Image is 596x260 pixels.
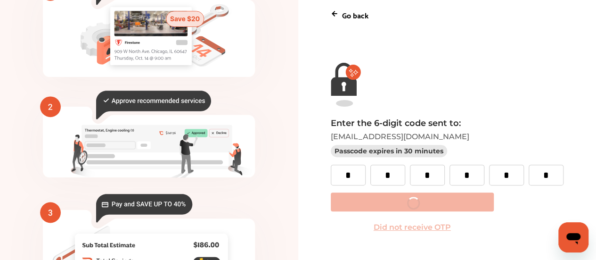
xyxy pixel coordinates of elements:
[558,222,588,252] iframe: Button to launch messaging window
[331,63,361,107] img: magic-link-lock-error.9d88b03f.svg
[331,132,563,141] p: [EMAIL_ADDRESS][DOMAIN_NAME]
[342,8,368,21] p: Go back
[331,118,563,128] p: Enter the 6-digit code sent to:
[331,145,447,157] p: Passcode expires in 30 minutes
